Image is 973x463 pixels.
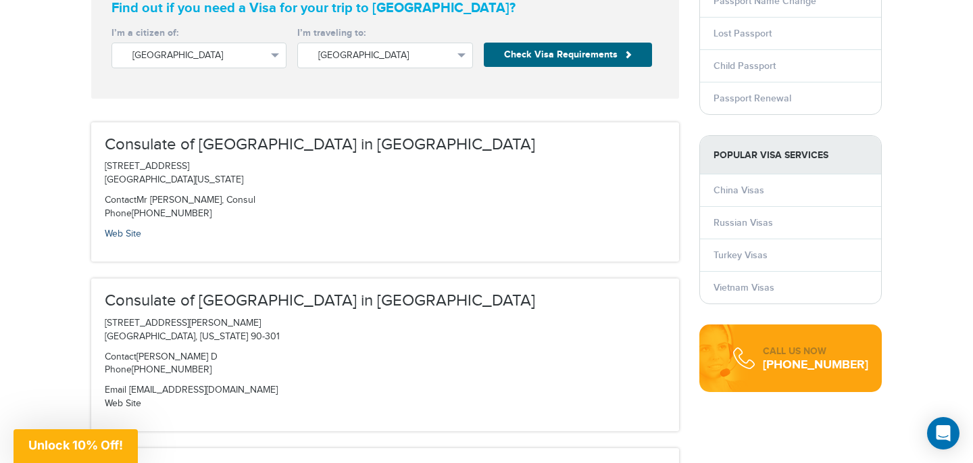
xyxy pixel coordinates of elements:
[714,60,776,72] a: Child Passport
[297,26,472,40] label: I’m traveling to:
[714,249,768,261] a: Turkey Visas
[105,208,132,219] span: Phone
[111,26,286,40] label: I’m a citizen of:
[297,43,472,68] button: [GEOGRAPHIC_DATA]
[927,417,959,449] div: Open Intercom Messenger
[714,93,791,104] a: Passport Renewal
[105,398,141,409] a: Web Site
[714,217,773,228] a: Russian Visas
[28,438,123,452] span: Unlock 10% Off!
[484,43,652,67] button: Check Visa Requirements
[111,43,286,68] button: [GEOGRAPHIC_DATA]
[763,345,868,358] div: CALL US NOW
[105,195,136,205] span: Contact
[105,292,666,310] h3: Consulate of [GEOGRAPHIC_DATA] in [GEOGRAPHIC_DATA]
[105,160,666,187] p: [STREET_ADDRESS] [GEOGRAPHIC_DATA][US_STATE]
[714,28,772,39] a: Lost Passport
[105,364,132,375] span: Phone
[105,351,136,362] span: Contact
[714,185,764,196] a: China Visas
[105,228,141,239] a: Web Site
[105,194,666,221] p: Mr [PERSON_NAME], Consul [PHONE_NUMBER]
[105,351,666,378] p: [PERSON_NAME] D [PHONE_NUMBER]
[105,385,126,395] span: Email
[318,49,451,62] span: [GEOGRAPHIC_DATA]
[129,385,278,395] a: [EMAIL_ADDRESS][DOMAIN_NAME]
[105,317,666,344] p: [STREET_ADDRESS][PERSON_NAME] [GEOGRAPHIC_DATA], [US_STATE] 90-301
[714,282,774,293] a: Vietnam Visas
[14,429,138,463] div: Unlock 10% Off!
[700,136,881,174] strong: Popular Visa Services
[105,136,666,153] h3: Consulate of [GEOGRAPHIC_DATA] in [GEOGRAPHIC_DATA]
[763,358,868,372] div: [PHONE_NUMBER]
[132,49,266,62] span: [GEOGRAPHIC_DATA]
